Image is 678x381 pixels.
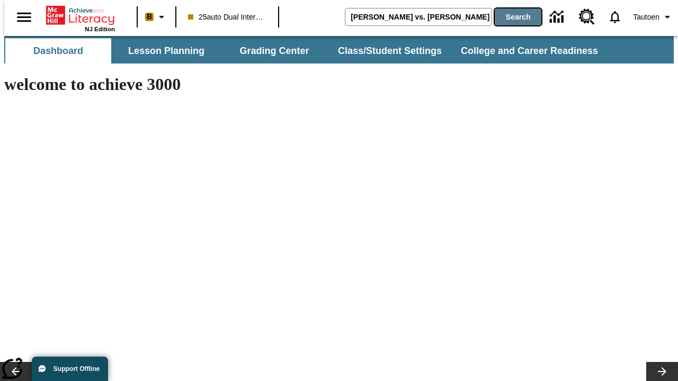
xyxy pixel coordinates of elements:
[4,38,608,63] div: SubNavbar
[543,3,573,32] a: Data Center
[53,365,100,373] span: Support Offline
[85,26,115,32] span: NJ Edition
[221,38,327,63] button: Grading Center
[188,12,266,23] span: 25auto Dual International
[46,4,115,32] div: Home
[452,38,606,63] button: College and Career Readiness
[46,5,115,26] a: Home
[32,357,108,381] button: Support Offline
[573,3,601,31] a: Resource Center, Will open in new tab
[4,36,674,63] div: SubNavbar
[646,362,678,381] button: Lesson carousel, Next
[345,8,492,25] input: search field
[4,75,462,94] h1: welcome to achieve 3000
[147,10,152,23] span: B
[5,38,111,63] button: Dashboard
[113,38,219,63] button: Lesson Planning
[629,7,678,26] button: Profile/Settings
[329,38,450,63] button: Class/Student Settings
[601,3,629,31] a: Notifications
[633,12,659,23] span: Tautoen
[8,2,40,33] button: Open side menu
[141,7,172,26] button: Boost Class color is peach. Change class color
[495,8,541,25] button: Search
[4,8,155,18] body: Maximum 600 characters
